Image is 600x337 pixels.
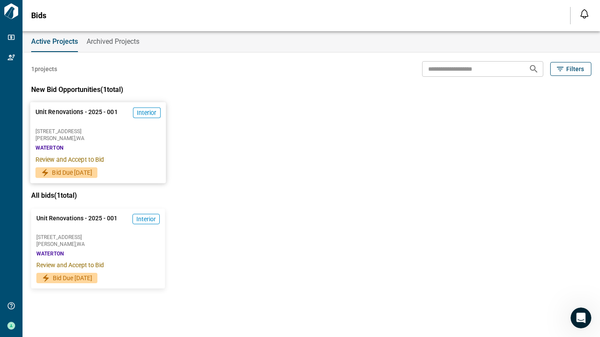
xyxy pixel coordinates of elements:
button: Search projects [525,60,542,78]
span: [PERSON_NAME] , WA [35,136,161,141]
span: Active Projects [31,37,78,46]
span: Bid Due [DATE] [52,168,92,177]
span: Archived Projects [87,37,139,46]
span: Review and Accept to Bid [36,261,160,269]
span: Unit Renovations - 2025 - 001 [35,108,118,125]
span: Filters [566,65,584,73]
span: WATERTON [35,144,63,151]
span: Review and Accept to Bid [35,155,161,164]
button: Filters [550,62,591,76]
span: Unit Renovations - 2025 - 001 [36,214,117,231]
span: WATERTON [36,250,64,257]
span: Interior [137,108,157,117]
span: Bids [31,11,46,20]
iframe: Intercom live chat [571,308,591,328]
span: [STREET_ADDRESS] [36,235,160,240]
span: Bid Due [DATE] [53,274,92,282]
span: 1 projects [31,65,57,73]
span: New Bid Opportunities ( 1 total) [31,85,123,94]
button: Open notification feed [577,7,591,21]
span: [PERSON_NAME] , WA [36,242,160,247]
span: All bids ( 1 total) [31,191,77,200]
div: base tabs [23,31,600,52]
span: [STREET_ADDRESS] [35,129,161,134]
span: Interior [136,215,156,223]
